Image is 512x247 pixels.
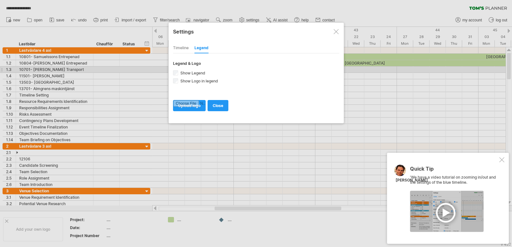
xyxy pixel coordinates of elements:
[173,61,339,66] div: Legend & Logo
[173,43,189,53] div: Timeline
[208,100,228,111] a: close
[410,166,498,232] div: 'We have a video tutorial on zooming in/out and the settings of the blue timeline.
[410,166,498,175] div: Quick Tip
[213,103,223,108] span: close
[179,79,218,83] span: Show Logo in legend
[396,178,428,183] div: [PERSON_NAME]
[173,26,339,37] div: Settings
[179,71,205,75] span: Show Legend
[178,103,201,108] span: upload logo
[194,43,209,53] div: Legend
[173,100,206,111] a: upload logo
